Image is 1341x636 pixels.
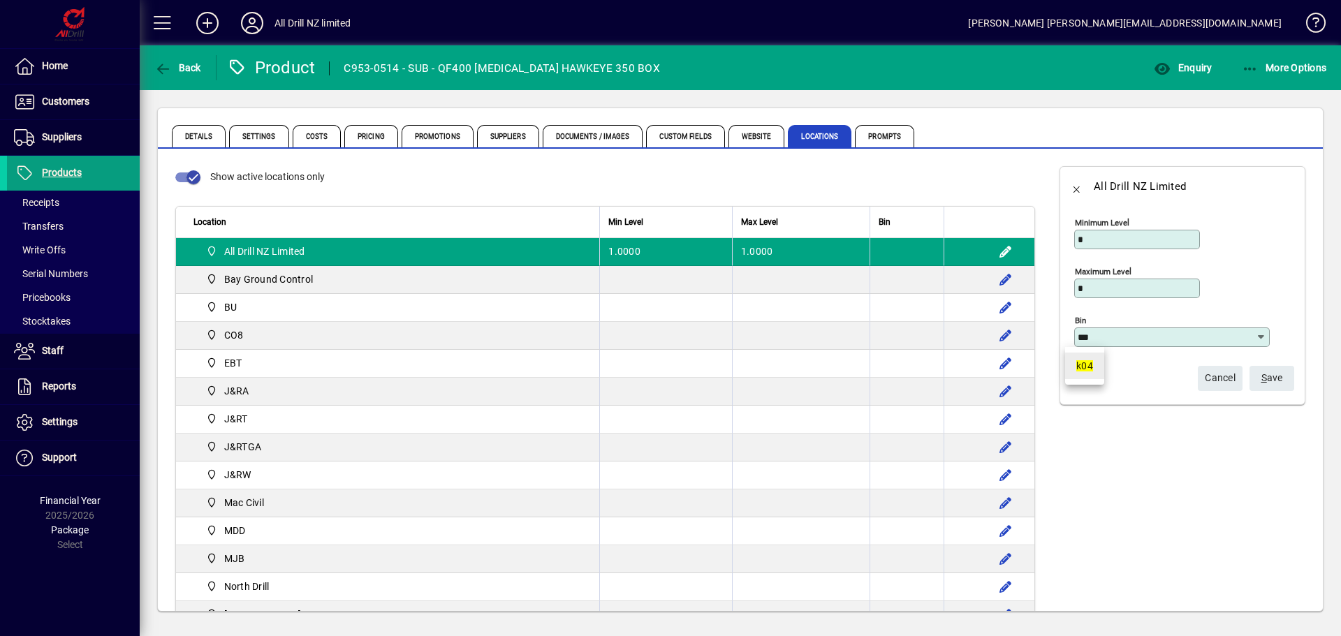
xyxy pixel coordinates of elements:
[293,125,342,147] span: Costs
[1154,62,1212,73] span: Enquiry
[7,191,140,214] a: Receipts
[855,125,914,147] span: Prompts
[224,607,301,621] span: [PERSON_NAME]
[224,524,246,538] span: MDD
[42,131,82,142] span: Suppliers
[741,214,778,230] span: Max Level
[224,440,262,454] span: J&RTGA
[224,496,264,510] span: Mac Civil
[7,49,140,84] a: Home
[140,55,217,80] app-page-header-button: Back
[1076,360,1093,371] em: k04
[608,214,643,230] span: Min Level
[200,550,250,567] span: MJB
[7,405,140,440] a: Settings
[224,384,249,398] span: J&RA
[230,10,274,36] button: Profile
[7,120,140,155] a: Suppliers
[200,466,257,483] span: J&RW
[344,57,660,80] div: C953-0514 - SUB - QF400 [MEDICAL_DATA] HAWKEYE 350 BOX
[224,579,270,593] span: North Drill
[224,272,314,286] span: Bay Ground Control
[42,345,64,356] span: Staff
[51,524,89,535] span: Package
[154,62,201,73] span: Back
[1261,372,1267,383] span: S
[14,292,71,303] span: Pricebooks
[224,356,242,370] span: EBT
[224,552,245,565] span: MJB
[200,243,311,260] span: All Drill NZ Limited
[879,214,891,230] span: Bin
[274,12,351,34] div: All Drill NZ limited
[200,578,274,595] span: North Drill
[200,355,247,371] span: EBT
[151,55,205,80] button: Back
[224,328,244,342] span: CO8
[7,262,140,286] a: Serial Numbers
[14,221,64,232] span: Transfers
[1242,62,1327,73] span: More Options
[732,238,870,266] td: 1.0000
[7,309,140,333] a: Stocktakes
[14,197,59,208] span: Receipts
[229,125,289,147] span: Settings
[200,522,251,539] span: MDD
[200,299,242,316] span: BU
[7,441,140,475] a: Support
[7,214,140,238] a: Transfers
[1198,366,1243,391] button: Cancel
[172,125,226,147] span: Details
[7,334,140,369] a: Staff
[200,411,254,427] span: J&RT
[227,57,316,79] div: Product
[42,416,78,427] span: Settings
[7,286,140,309] a: Pricebooks
[42,96,89,107] span: Customers
[599,238,731,266] td: 1.0000
[7,369,140,404] a: Reports
[344,125,398,147] span: Pricing
[224,300,237,314] span: BU
[788,125,851,147] span: Locations
[968,12,1282,34] div: [PERSON_NAME] [PERSON_NAME][EMAIL_ADDRESS][DOMAIN_NAME]
[224,468,251,482] span: J&RW
[1075,316,1086,325] mat-label: Bin
[14,268,88,279] span: Serial Numbers
[200,271,318,288] span: Bay Ground Control
[1065,353,1104,379] mat-option: K04
[728,125,785,147] span: Website
[210,171,325,182] span: Show active locations only
[185,10,230,36] button: Add
[14,244,66,256] span: Write Offs
[42,452,77,463] span: Support
[42,380,76,392] span: Reports
[1296,3,1324,48] a: Knowledge Base
[1238,55,1331,80] button: More Options
[200,438,267,455] span: J&RTGA
[40,495,101,506] span: Financial Year
[1075,267,1131,276] mat-label: Maximum level
[1075,218,1129,228] mat-label: Minimum level
[543,125,643,147] span: Documents / Images
[42,60,68,71] span: Home
[1094,175,1186,198] div: All Drill NZ Limited
[200,494,270,511] span: Mac Civil
[7,238,140,262] a: Write Offs
[1060,170,1094,203] button: Back
[1261,367,1283,390] span: ave
[14,316,71,327] span: Stocktakes
[224,244,305,258] span: All Drill NZ Limited
[7,84,140,119] a: Customers
[200,606,307,623] span: Smythe
[42,167,82,178] span: Products
[1250,366,1294,391] button: Save
[477,125,539,147] span: Suppliers
[224,412,248,426] span: J&RT
[1205,367,1236,390] span: Cancel
[402,125,474,147] span: Promotions
[646,125,724,147] span: Custom Fields
[200,327,249,343] span: CO8
[1150,55,1215,80] button: Enquiry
